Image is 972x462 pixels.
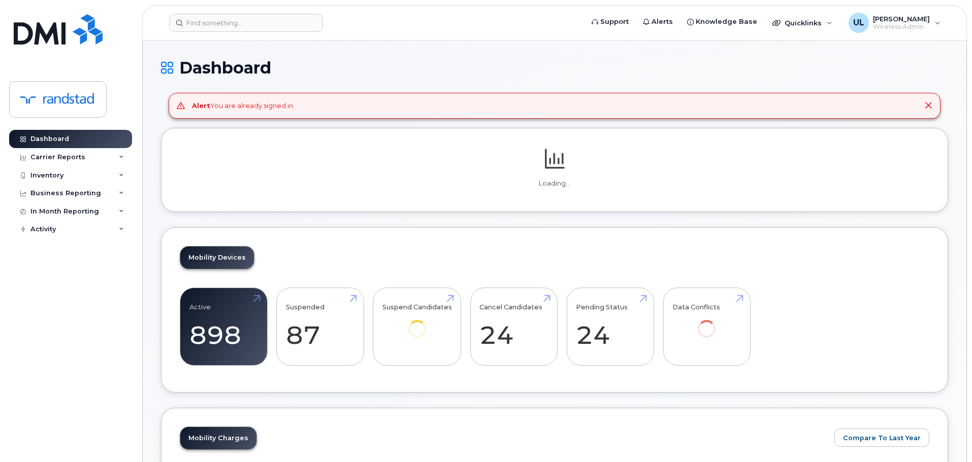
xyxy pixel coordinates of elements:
span: Compare To Last Year [843,433,921,443]
a: Suspended 87 [286,293,354,360]
div: You are already signed in. [192,101,295,111]
a: Active 898 [189,293,258,360]
a: Suspend Candidates [382,293,452,351]
button: Compare To Last Year [834,429,929,447]
strong: Alert [192,101,210,110]
h1: Dashboard [161,59,948,77]
a: Data Conflicts [672,293,741,351]
a: Pending Status 24 [576,293,644,360]
p: Loading... [180,179,929,188]
a: Cancel Candidates 24 [479,293,548,360]
a: Mobility Devices [180,246,254,269]
a: Mobility Charges [180,427,256,449]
